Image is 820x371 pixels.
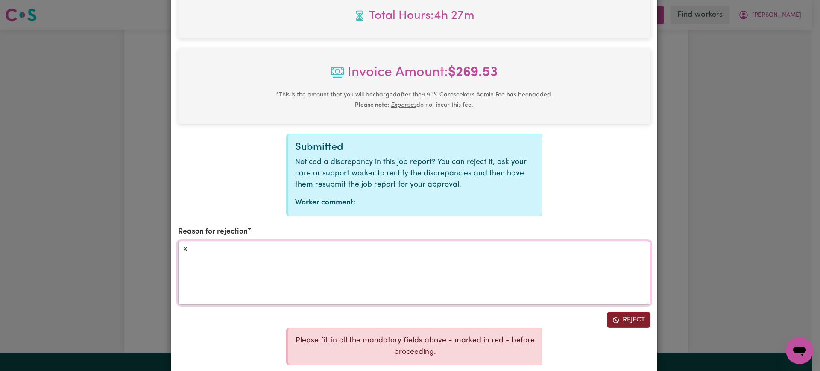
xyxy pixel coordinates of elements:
span: Submitted [295,142,343,152]
iframe: Button to launch messaging window [786,337,813,364]
span: Total hours worked: 4 hours 27 minutes [185,7,644,25]
b: $ 269.53 [448,66,498,79]
p: Noticed a discrepancy in this job report? You can reject it, ask your care or support worker to r... [295,157,535,190]
span: Invoice Amount: [185,62,644,90]
label: Reason for rejection [178,226,248,237]
textarea: x [178,241,650,305]
u: Expenses [391,102,416,108]
b: Please note: [355,102,389,108]
button: Reject job report [607,312,650,328]
small: This is the amount that you will be charged after the 9.90 % Careseekers Admin Fee has been added... [276,92,553,108]
strong: Worker comment: [295,199,355,206]
p: Please fill in all the mandatory fields above - marked in red - before proceeding. [295,335,535,358]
